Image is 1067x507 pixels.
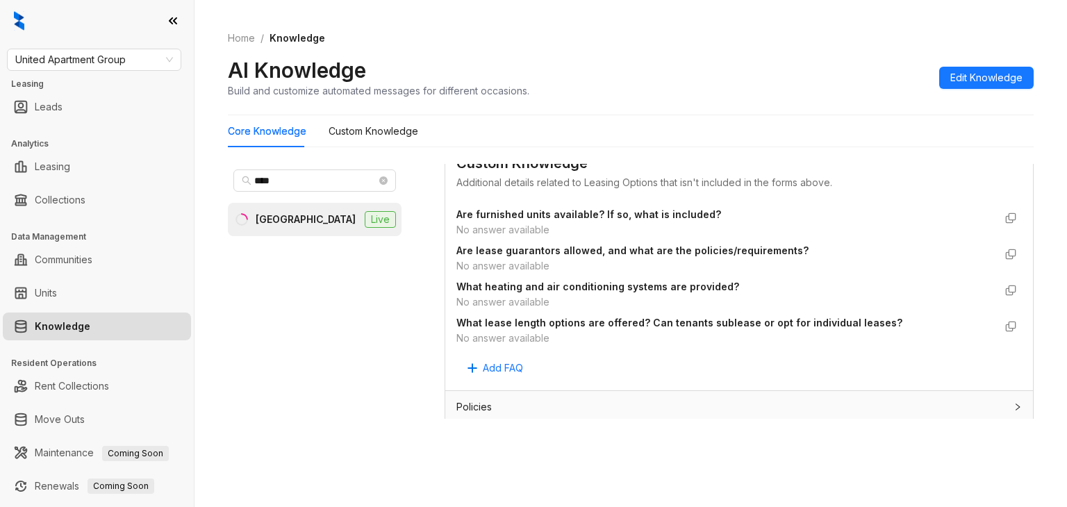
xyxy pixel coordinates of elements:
div: Core Knowledge [228,124,306,139]
a: Units [35,279,57,307]
div: No answer available [456,258,994,274]
span: Coming Soon [102,446,169,461]
li: Renewals [3,472,191,500]
span: Coming Soon [88,479,154,494]
h3: Data Management [11,231,194,243]
strong: Are furnished units available? If so, what is included? [456,208,721,220]
div: Custom Knowledge [456,153,1022,174]
li: Knowledge [3,313,191,340]
li: Communities [3,246,191,274]
li: Leads [3,93,191,121]
span: Policies [456,399,492,415]
button: Add FAQ [456,357,534,379]
div: No answer available [456,331,994,346]
div: Build and customize automated messages for different occasions. [228,83,529,98]
a: Leads [35,93,63,121]
h2: AI Knowledge [228,57,366,83]
a: Move Outs [35,406,85,433]
li: / [260,31,264,46]
div: Policies [445,391,1033,423]
a: Rent Collections [35,372,109,400]
h3: Analytics [11,138,194,150]
img: logo [14,11,24,31]
span: United Apartment Group [15,49,173,70]
a: Home [225,31,258,46]
a: Knowledge [35,313,90,340]
h3: Resident Operations [11,357,194,369]
a: Leasing [35,153,70,181]
li: Units [3,279,191,307]
a: Collections [35,186,85,214]
li: Move Outs [3,406,191,433]
div: [GEOGRAPHIC_DATA] [256,212,356,227]
div: No answer available [456,294,994,310]
span: close-circle [379,176,388,185]
li: Rent Collections [3,372,191,400]
div: No answer available [456,222,994,238]
strong: What lease length options are offered? Can tenants sublease or opt for individual leases? [456,317,902,329]
strong: Are lease guarantors allowed, and what are the policies/requirements? [456,244,809,256]
li: Leasing [3,153,191,181]
span: Live [365,211,396,228]
span: Add FAQ [483,360,523,376]
div: Custom Knowledge [329,124,418,139]
span: Knowledge [270,32,325,44]
button: Edit Knowledge [939,67,1034,89]
li: Maintenance [3,439,191,467]
span: search [242,176,251,185]
h3: Leasing [11,78,194,90]
strong: What heating and air conditioning systems are provided? [456,281,739,292]
span: Edit Knowledge [950,70,1023,85]
div: Additional details related to Leasing Options that isn't included in the forms above. [456,175,1022,190]
span: collapsed [1014,403,1022,411]
a: Communities [35,246,92,274]
li: Collections [3,186,191,214]
a: RenewalsComing Soon [35,472,154,500]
